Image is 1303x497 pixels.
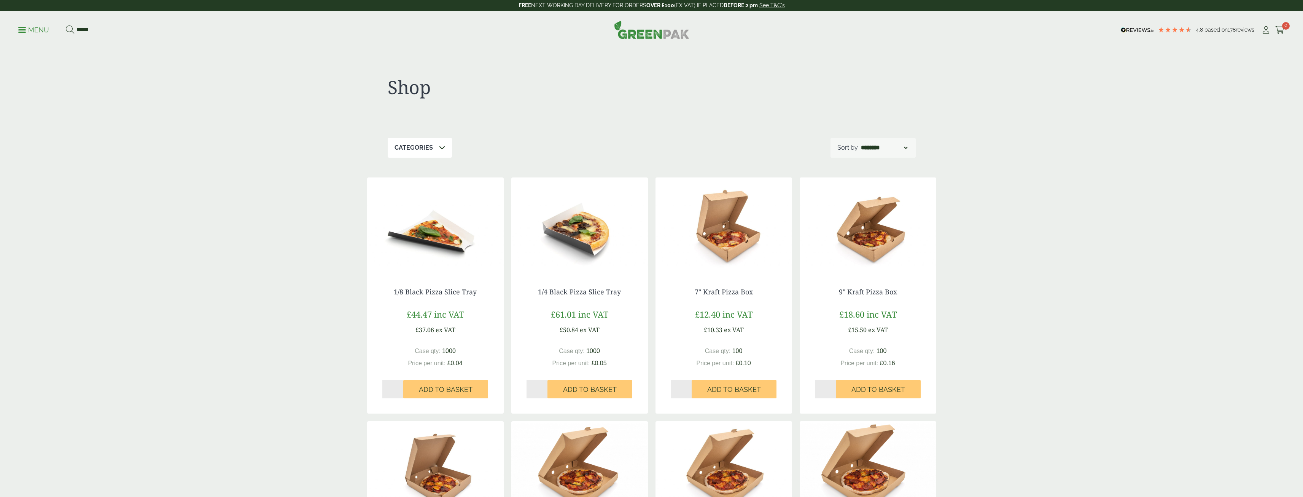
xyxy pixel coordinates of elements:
[867,308,897,320] span: inc VAT
[724,326,744,334] span: ex VAT
[434,308,464,320] span: inc VAT
[407,308,432,320] span: £44.47
[722,308,753,320] span: inc VAT
[419,385,473,394] span: Add to Basket
[840,360,878,366] span: Price per unit:
[859,143,909,152] select: Shop order
[388,76,652,98] h1: Shop
[1275,24,1285,36] a: 0
[18,26,49,35] p: Menu
[415,326,434,334] span: £37.06
[695,287,753,296] a: 7" Kraft Pizza Box
[18,26,49,33] a: Menu
[592,360,607,366] span: £0.05
[1236,27,1254,33] span: reviews
[732,348,743,354] span: 100
[800,177,936,273] img: 9.5
[1121,27,1154,33] img: REVIEWS.io
[1204,27,1228,33] span: Based on
[880,360,895,366] span: £0.16
[837,143,858,152] p: Sort by
[1228,27,1236,33] span: 178
[442,348,456,354] span: 1000
[560,326,578,334] span: £50.84
[394,287,477,296] a: 1/8 Black Pizza Slice Tray
[851,385,905,394] span: Add to Basket
[415,348,441,354] span: Case qty:
[849,348,875,354] span: Case qty:
[836,380,921,398] button: Add to Basket
[692,380,776,398] button: Add to Basket
[759,2,785,8] a: See T&C's
[551,308,576,320] span: £61.01
[538,287,621,296] a: 1/4 Black Pizza Slice Tray
[839,308,864,320] span: £18.60
[552,360,590,366] span: Price per unit:
[586,348,600,354] span: 1000
[547,380,632,398] button: Add to Basket
[580,326,600,334] span: ex VAT
[511,177,648,273] img: Quarter Black Pizza Slice tray - food side (Large)[12078]
[705,348,731,354] span: Case qty:
[614,21,689,39] img: GreenPak Supplies
[436,326,455,334] span: ex VAT
[655,177,792,273] img: 7.5
[1282,22,1290,30] span: 0
[646,2,674,8] strong: OVER £100
[1275,26,1285,34] i: Cart
[1261,26,1271,34] i: My Account
[839,287,897,296] a: 9" Kraft Pizza Box
[559,348,585,354] span: Case qty:
[707,385,761,394] span: Add to Basket
[395,143,433,152] p: Categories
[736,360,751,366] span: £0.10
[724,2,758,8] strong: BEFORE 2 pm
[408,360,445,366] span: Price per unit:
[563,385,617,394] span: Add to Basket
[447,360,463,366] span: £0.04
[848,326,867,334] span: £15.50
[695,308,720,320] span: £12.40
[519,2,531,8] strong: FREE
[403,380,488,398] button: Add to Basket
[367,177,504,273] img: 8th Black Pizza Slice tray (Large)
[704,326,722,334] span: £10.33
[1158,26,1192,33] div: 4.78 Stars
[868,326,888,334] span: ex VAT
[578,308,608,320] span: inc VAT
[696,360,734,366] span: Price per unit:
[877,348,887,354] span: 100
[1196,27,1204,33] span: 4.8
